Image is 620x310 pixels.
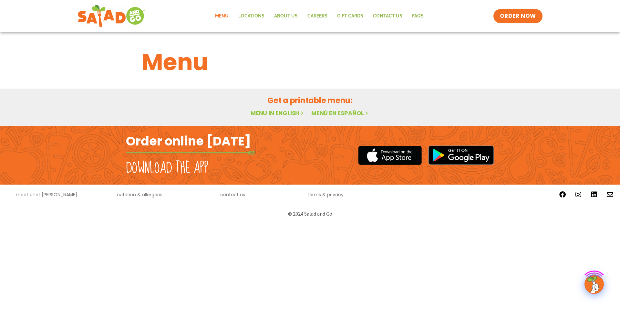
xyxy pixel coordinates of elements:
[493,9,542,23] a: ORDER NOW
[142,95,478,106] h2: Get a printable menu:
[269,9,303,24] a: About Us
[332,9,368,24] a: GIFT CARDS
[220,192,245,197] a: contact us
[233,9,269,24] a: Locations
[210,9,233,24] a: Menu
[142,45,478,80] h1: Menu
[358,145,422,166] img: appstore
[311,109,369,117] a: Menú en español
[368,9,407,24] a: Contact Us
[16,192,77,197] a: meet chef [PERSON_NAME]
[126,159,208,177] h2: Download the app
[129,209,491,218] p: © 2024 Salad and Go
[126,133,251,149] h2: Order online [DATE]
[77,3,146,29] img: new-SAG-logo-768×292
[210,9,429,24] nav: Menu
[126,151,255,155] img: fork
[500,12,536,20] span: ORDER NOW
[117,192,162,197] a: nutrition & allergens
[303,9,332,24] a: Careers
[428,145,494,165] img: google_play
[307,192,344,197] a: terms & privacy
[407,9,429,24] a: FAQs
[251,109,305,117] a: Menu in English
